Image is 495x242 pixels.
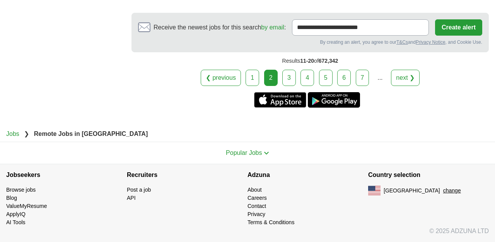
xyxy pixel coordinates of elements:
[384,187,440,195] span: [GEOGRAPHIC_DATA]
[261,24,284,31] a: by email
[319,70,333,86] a: 5
[282,70,296,86] a: 3
[300,58,314,64] span: 11-20
[127,187,151,193] a: Post a job
[34,130,148,137] strong: Remote Jobs in [GEOGRAPHIC_DATA]
[337,70,351,86] a: 6
[443,187,461,195] button: change
[391,70,420,86] a: next ❯
[201,70,241,86] a: ❮ previous
[264,151,269,155] img: toggle icon
[300,70,314,86] a: 4
[435,19,482,36] button: Create alert
[226,149,262,156] span: Popular Jobs
[246,70,259,86] a: 1
[247,211,265,217] a: Privacy
[247,187,262,193] a: About
[264,70,278,86] div: 2
[6,219,26,225] a: AI Tools
[372,70,388,86] div: ...
[131,52,489,70] div: Results of
[356,70,369,86] a: 7
[6,195,17,201] a: Blog
[368,164,489,186] h4: Country selection
[6,187,36,193] a: Browse jobs
[6,203,47,209] a: ValueMyResume
[6,211,26,217] a: ApplyIQ
[416,39,445,45] a: Privacy Notice
[24,130,29,137] span: ❯
[127,195,136,201] a: API
[247,219,294,225] a: Terms & Conditions
[247,195,267,201] a: Careers
[319,58,338,64] span: 672,342
[308,92,360,108] a: Get the Android app
[154,23,286,32] span: Receive the newest jobs for this search :
[6,130,19,137] a: Jobs
[396,39,408,45] a: T&Cs
[247,203,266,209] a: Contact
[254,92,306,108] a: Get the iPhone app
[138,39,482,46] div: By creating an alert, you agree to our and , and Cookie Use.
[368,186,381,195] img: US flag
